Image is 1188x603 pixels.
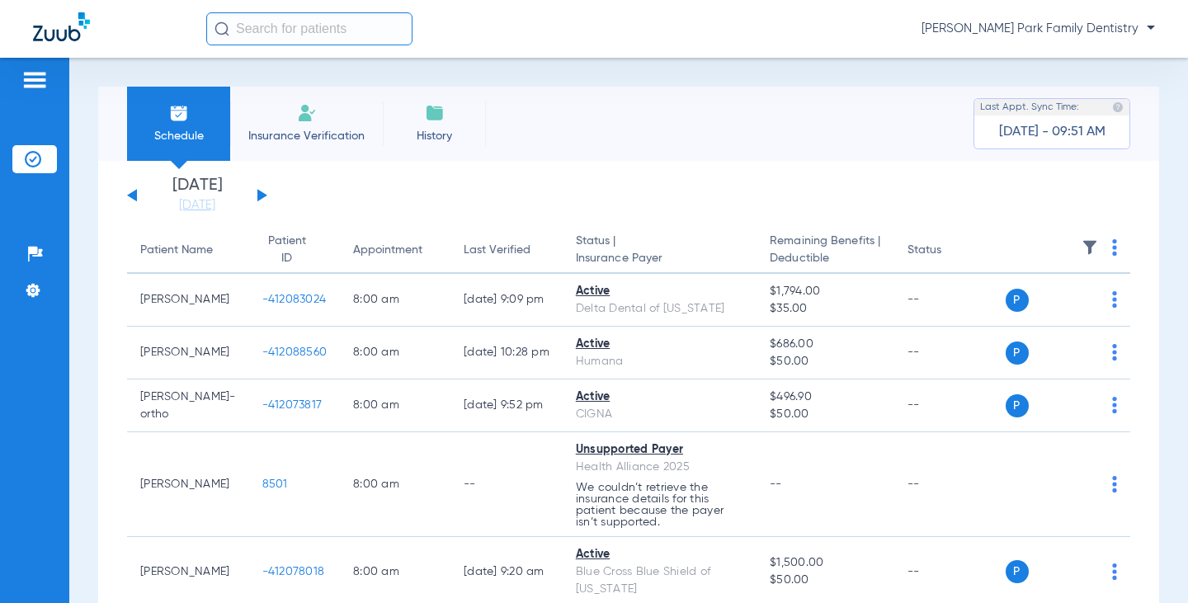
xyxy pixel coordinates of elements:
div: Humana [576,353,743,370]
span: -412088560 [262,346,328,358]
img: filter.svg [1082,239,1098,256]
span: [DATE] - 09:51 AM [999,124,1105,140]
img: Search Icon [214,21,229,36]
span: $50.00 [770,353,880,370]
span: P [1006,289,1029,312]
div: Patient ID [262,233,328,267]
td: -- [894,274,1006,327]
div: Last Verified [464,242,530,259]
img: group-dot-blue.svg [1112,397,1117,413]
td: 8:00 AM [340,379,450,432]
input: Search for patients [206,12,412,45]
div: Active [576,336,743,353]
img: group-dot-blue.svg [1112,291,1117,308]
img: hamburger-icon [21,70,48,90]
img: Manual Insurance Verification [297,103,317,123]
div: Appointment [353,242,422,259]
span: $50.00 [770,406,880,423]
td: [PERSON_NAME] [127,327,249,379]
img: last sync help info [1112,101,1124,113]
td: [DATE] 10:28 PM [450,327,563,379]
td: [PERSON_NAME]-ortho [127,379,249,432]
td: [PERSON_NAME] [127,432,249,537]
td: [PERSON_NAME] [127,274,249,327]
td: -- [894,432,1006,537]
div: Blue Cross Blue Shield of [US_STATE] [576,563,743,598]
th: Status [894,228,1006,274]
li: [DATE] [148,177,247,214]
span: -- [770,478,782,490]
span: -412078018 [262,566,325,577]
span: Deductible [770,250,880,267]
div: Unsupported Payer [576,441,743,459]
span: P [1006,560,1029,583]
div: Active [576,283,743,300]
span: History [395,128,474,144]
td: -- [450,432,563,537]
span: Insurance Verification [243,128,370,144]
td: 8:00 AM [340,274,450,327]
div: Appointment [353,242,437,259]
span: $1,794.00 [770,283,880,300]
span: Schedule [139,128,218,144]
img: group-dot-blue.svg [1112,563,1117,580]
div: Patient Name [140,242,236,259]
img: group-dot-blue.svg [1112,344,1117,360]
th: Status | [563,228,757,274]
div: CIGNA [576,406,743,423]
p: We couldn’t retrieve the insurance details for this patient because the payer isn’t supported. [576,482,743,528]
span: $35.00 [770,300,880,318]
img: Zuub Logo [33,12,90,41]
td: [DATE] 9:09 PM [450,274,563,327]
span: 8501 [262,478,288,490]
img: Schedule [169,103,189,123]
span: P [1006,342,1029,365]
span: Insurance Payer [576,250,743,267]
td: 8:00 AM [340,327,450,379]
img: group-dot-blue.svg [1112,476,1117,492]
div: Health Alliance 2025 [576,459,743,476]
span: $50.00 [770,572,880,589]
div: Patient Name [140,242,213,259]
div: Active [576,389,743,406]
div: Patient ID [262,233,313,267]
div: Active [576,546,743,563]
span: -412083024 [262,294,327,305]
td: [DATE] 9:52 PM [450,379,563,432]
span: Last Appt. Sync Time: [980,99,1079,115]
td: 8:00 AM [340,432,450,537]
th: Remaining Benefits | [757,228,893,274]
td: -- [894,327,1006,379]
span: [PERSON_NAME] Park Family Dentistry [922,21,1155,37]
div: Delta Dental of [US_STATE] [576,300,743,318]
span: $1,500.00 [770,554,880,572]
div: Last Verified [464,242,549,259]
a: [DATE] [148,197,247,214]
span: -412073817 [262,399,323,411]
span: $496.90 [770,389,880,406]
span: P [1006,394,1029,417]
img: group-dot-blue.svg [1112,239,1117,256]
span: $686.00 [770,336,880,353]
td: -- [894,379,1006,432]
img: History [425,103,445,123]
